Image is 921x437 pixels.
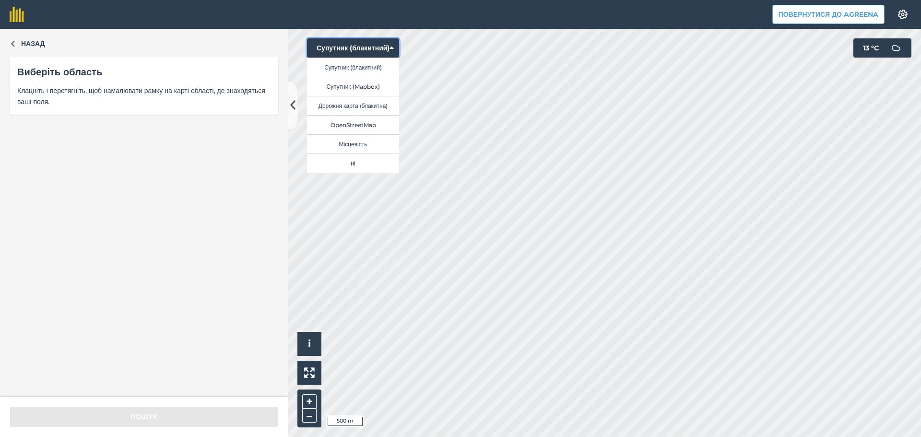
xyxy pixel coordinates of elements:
button: Супутник (блакитний) [307,38,399,58]
button: Супутник (Mapbox) [307,77,399,96]
img: Four arrows, one pointing top left, one top right, one bottom right and the last bottom left [304,367,315,378]
button: Місцевість [307,134,399,154]
span: 13 ° C [863,38,879,58]
img: fieldmargin Логотип [10,7,24,22]
button: Пошук [10,406,278,427]
button: i [297,332,321,356]
img: A cog icon [897,10,909,19]
button: ні [307,154,399,173]
button: OpenStreetMap [307,115,399,134]
button: + [302,394,317,409]
button: Назад [10,38,45,49]
button: Дорожня карта (блакитна) [307,96,399,115]
button: 13 °C [853,38,911,58]
span: Назад [21,38,45,49]
span: i [308,338,311,350]
div: Виберіть область [17,64,271,80]
span: Клацніть і перетягніть, щоб намалювати рамку на карті області, де знаходяться ваші поля. [17,85,271,107]
img: svg+xml;base64,PD94bWwgdmVyc2lvbj0iMS4wIiBlbmNvZGluZz0idXRmLTgiPz4KPCEtLSBHZW5lcmF0b3I6IEFkb2JlIE... [886,38,906,58]
button: – [302,409,317,423]
button: Повернутися до Agreena [772,5,885,24]
button: Супутник (блакитний) [307,58,399,77]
